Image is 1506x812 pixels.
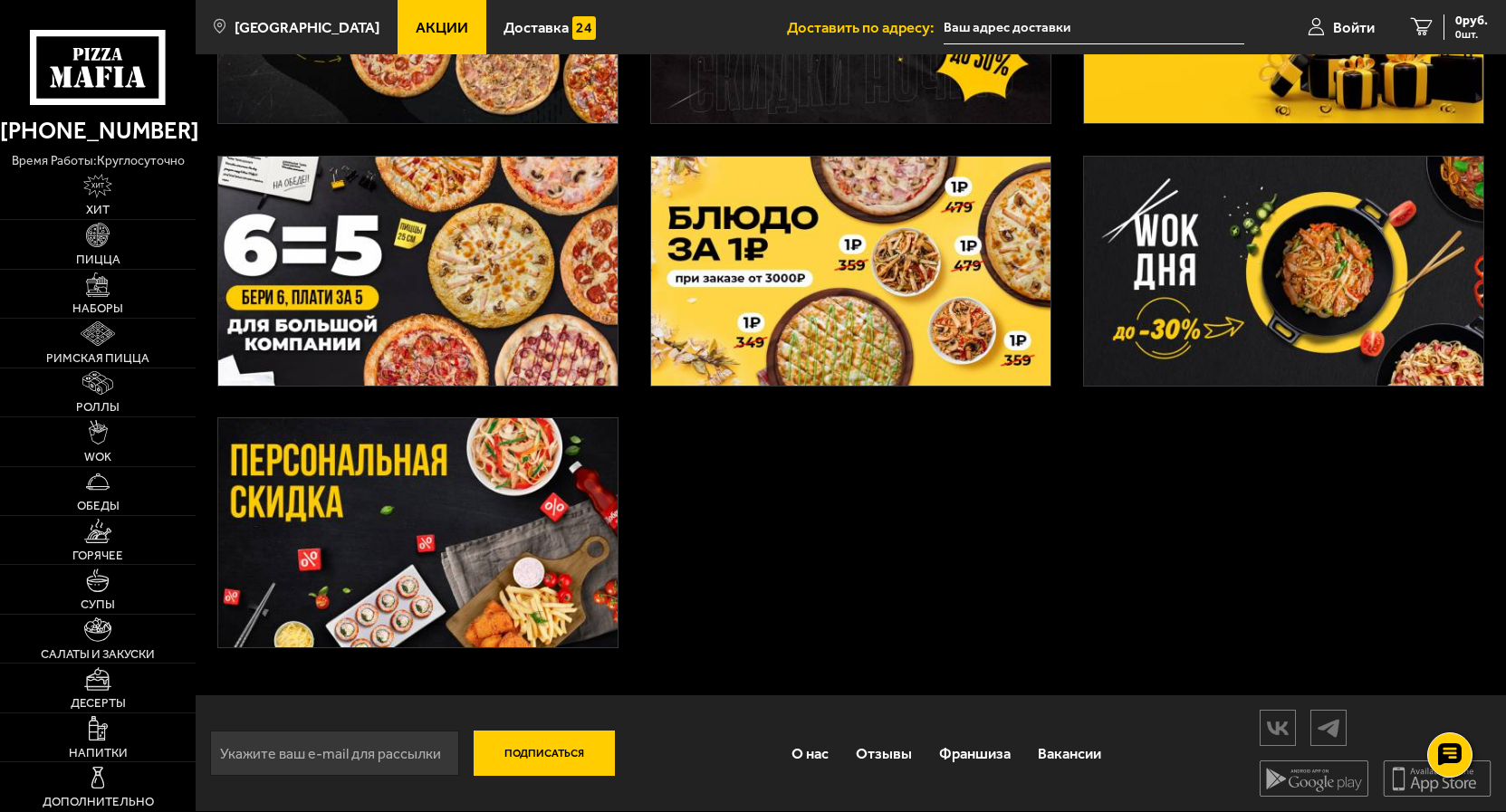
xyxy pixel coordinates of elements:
a: Вакансии [1024,728,1115,779]
a: О нас [778,728,842,779]
span: Обеды [77,500,120,511]
span: 0 шт. [1455,29,1488,40]
span: Наборы [72,302,123,314]
span: Супы [81,598,115,610]
span: Десерты [71,697,126,709]
img: 15daf4d41897b9f0e9f617042186c801.svg [572,16,596,40]
img: vk [1261,712,1295,744]
span: Пицца [76,253,120,265]
span: Напитки [69,747,128,759]
button: Подписаться [474,731,615,776]
span: 0 руб. [1455,14,1488,27]
span: WOK [84,451,111,463]
input: Ваш адрес доставки [944,11,1245,44]
span: Салаты и закуски [41,648,155,660]
a: Франшиза [926,728,1024,779]
span: Римская пицца [46,352,149,364]
span: Роллы [76,401,120,413]
span: Горячее [72,549,123,561]
span: Доставка [504,20,569,35]
input: Укажите ваш e-mail для рассылки [210,731,459,776]
img: tg [1311,712,1346,744]
a: Отзывы [842,728,926,779]
span: [GEOGRAPHIC_DATA] [235,20,379,35]
span: Дополнительно [43,796,154,807]
span: Хит [86,204,110,215]
span: Акции [416,20,468,35]
span: Доставить по адресу: [787,20,944,35]
span: Войти [1333,20,1375,35]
